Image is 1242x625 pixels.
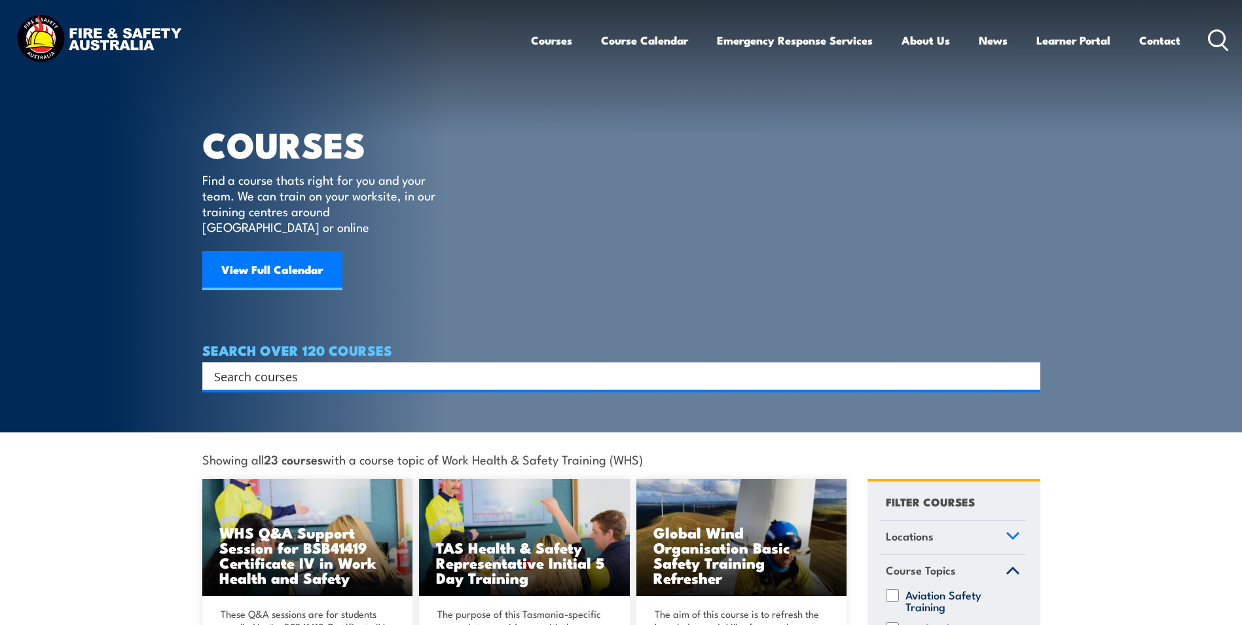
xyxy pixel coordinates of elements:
[219,525,396,585] h3: WHS Q&A Support Session for BSB41419 Certificate IV in Work Health and Safety
[886,493,975,510] h4: FILTER COURSES
[636,479,847,597] a: Global Wind Organisation Basic Safety Training Refresher
[531,23,572,58] a: Courses
[1036,23,1110,58] a: Learner Portal
[202,343,1040,357] h4: SEARCH OVER 120 COURSES
[880,555,1026,589] a: Course Topics
[264,450,323,468] strong: 23 courses
[636,479,847,597] img: Global Wind Organisation Basic Safety Refresher
[214,366,1012,386] input: Search input
[202,479,413,597] a: WHS Q&A Support Session for BSB41419 Certificate IV in Work Health and Safety
[979,23,1008,58] a: News
[202,251,342,290] a: View Full Calendar
[217,367,1014,385] form: Search form
[202,452,643,466] span: Showing all with a course topic of Work Health & Safety Training (WHS)
[419,479,630,597] img: TAS Health & Safety Representative Initial 5 Day Training
[717,23,873,58] a: Emergency Response Services
[902,23,950,58] a: About Us
[905,589,1020,613] label: Aviation Safety Training
[1017,367,1036,385] button: Search magnifier button
[653,525,830,585] h3: Global Wind Organisation Basic Safety Training Refresher
[202,172,441,235] p: Find a course thats right for you and your team. We can train on your worksite, in our training c...
[880,521,1026,555] a: Locations
[886,561,956,579] span: Course Topics
[1139,23,1180,58] a: Contact
[601,23,688,58] a: Course Calendar
[886,527,934,545] span: Locations
[202,128,454,159] h1: COURSES
[202,479,413,597] img: BSB41419 – Certificate IV in Work Health and Safety
[436,540,613,585] h3: TAS Health & Safety Representative Initial 5 Day Training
